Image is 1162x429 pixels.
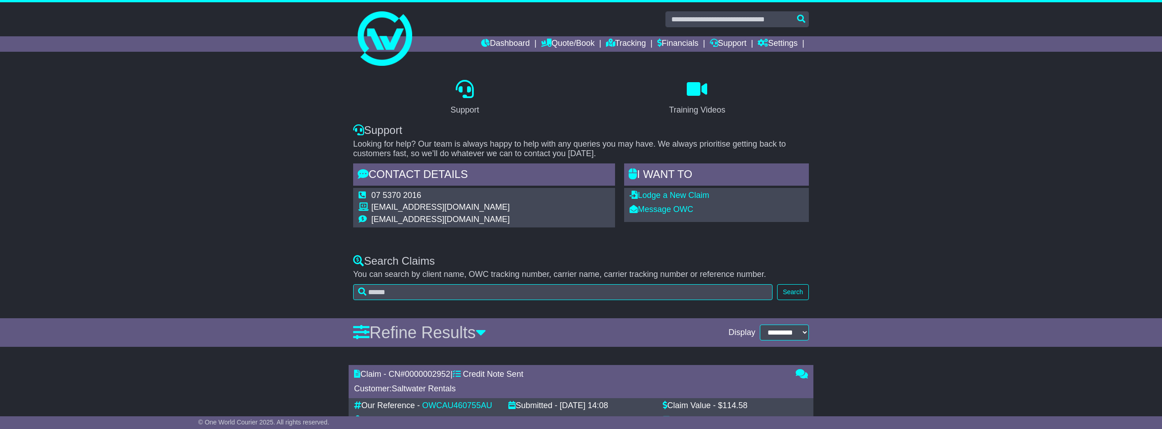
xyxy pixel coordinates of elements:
span: Display [729,328,755,338]
div: [DATE] 14:08 [560,401,608,411]
div: Support [353,124,809,137]
div: Contact Details [353,163,615,188]
div: Claim - CN# | [354,370,787,380]
div: Customer: [354,384,787,394]
div: Training Videos [669,104,725,116]
a: Support [444,77,485,119]
td: 07 5370 2016 [371,191,510,203]
span: © One World Courier 2025. All rights reserved. [198,419,330,426]
button: Search [777,284,809,300]
p: You can search by client name, OWC tracking number, carrier name, carrier tracking number or refe... [353,270,809,280]
span: Saltwater Rentals [392,384,456,393]
div: Claim Value - [663,401,716,411]
a: Training Videos [663,77,731,119]
div: Support [450,104,479,116]
span: 0000002952 [405,370,450,379]
a: OWCAU460755AU [422,401,492,410]
a: Message OWC [630,205,693,214]
a: Quote/Book [541,36,595,52]
a: Refine Results [353,323,486,342]
a: Financials [657,36,699,52]
div: Submitted - [508,401,557,411]
div: Bluecoast admin [364,415,424,425]
span: Credit Note Sent [463,370,523,379]
div: Search Claims [353,255,809,268]
a: Dashboard [481,36,530,52]
td: [EMAIL_ADDRESS][DOMAIN_NAME] [371,202,510,215]
div: I WANT to [624,163,809,188]
div: 0450110207 [672,415,718,425]
div: $114.58 [718,401,748,411]
a: Tracking [606,36,646,52]
a: Lodge a New Claim [630,191,709,200]
p: Looking for help? Our team is always happy to help with any queries you may have. We always prior... [353,139,809,159]
a: Settings [758,36,798,52]
a: Support [710,36,747,52]
div: Our Reference - [354,401,420,411]
td: [EMAIL_ADDRESS][DOMAIN_NAME] [371,215,510,225]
